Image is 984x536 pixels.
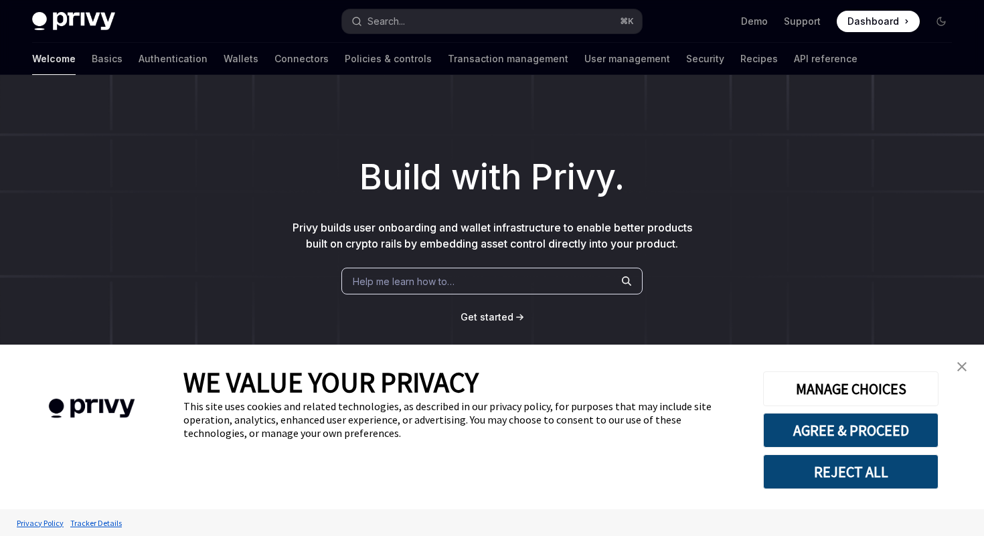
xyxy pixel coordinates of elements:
span: Privy builds user onboarding and wallet infrastructure to enable better products built on crypto ... [293,221,692,250]
button: Toggle dark mode [930,11,952,32]
a: Policies & controls [345,43,432,75]
button: AGREE & PROCEED [763,413,938,448]
a: Authentication [139,43,208,75]
a: Recipes [740,43,778,75]
span: Dashboard [847,15,899,28]
a: close banner [949,353,975,380]
a: Basics [92,43,122,75]
button: MANAGE CHOICES [763,371,938,406]
span: WE VALUE YOUR PRIVACY [183,365,479,399]
a: Demo [741,15,768,28]
span: Get started [461,311,513,323]
div: This site uses cookies and related technologies, as described in our privacy policy, for purposes... [183,399,743,440]
a: Get started [461,310,513,324]
a: Welcome [32,43,76,75]
a: Security [686,43,724,75]
button: REJECT ALL [763,454,938,489]
span: Help me learn how to… [353,274,455,288]
a: Wallets [224,43,258,75]
span: ⌘ K [620,16,634,27]
button: Search...⌘K [342,9,641,33]
a: API reference [794,43,857,75]
h1: Build with Privy. [21,151,963,203]
div: Search... [367,13,405,29]
a: Privacy Policy [13,511,67,535]
a: Transaction management [448,43,568,75]
a: User management [584,43,670,75]
a: Support [784,15,821,28]
img: dark logo [32,12,115,31]
a: Tracker Details [67,511,125,535]
a: Connectors [274,43,329,75]
img: close banner [957,362,967,371]
a: Dashboard [837,11,920,32]
img: company logo [20,379,163,438]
